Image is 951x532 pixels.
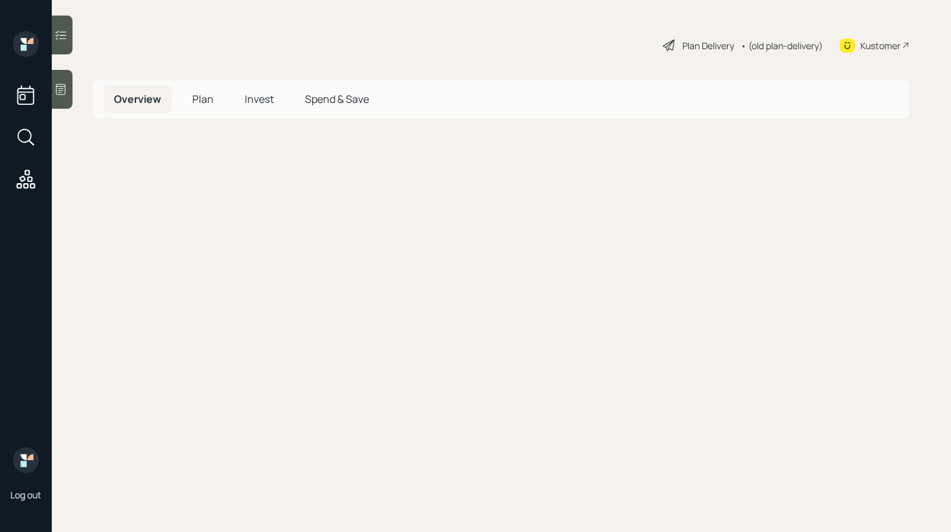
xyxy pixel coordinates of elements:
[114,92,161,106] span: Overview
[305,92,369,106] span: Spend & Save
[245,92,274,106] span: Invest
[13,447,39,473] img: retirable_logo.png
[860,39,901,52] div: Kustomer
[10,489,41,501] div: Log out
[741,39,823,52] div: • (old plan-delivery)
[192,92,214,106] span: Plan
[682,39,734,52] div: Plan Delivery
